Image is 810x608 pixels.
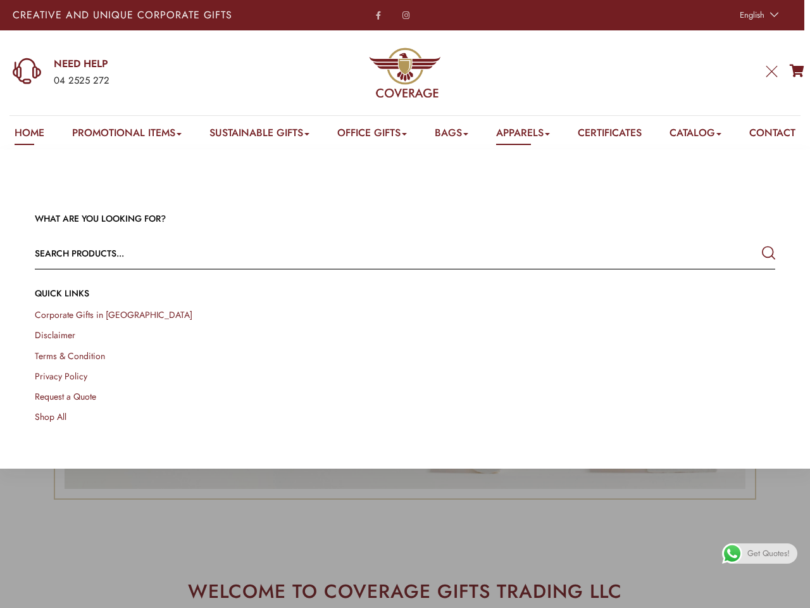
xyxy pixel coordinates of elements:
a: Sustainable Gifts [209,125,309,145]
a: Contact [749,125,795,145]
h4: QUICK LINKs [35,288,775,300]
a: Catalog [670,125,721,145]
a: Promotional Items [72,125,182,145]
input: Search products... [35,238,627,269]
span: English [740,9,764,21]
a: Terms & Condition [35,350,105,362]
div: 04 2525 272 [54,73,260,89]
a: Office Gifts [337,125,407,145]
a: NEED HELP [54,57,260,71]
span: Get Quotes! [747,543,790,564]
a: Certificates [578,125,642,145]
a: Bags [435,125,468,145]
a: Home [15,125,44,145]
a: Disclaimer [35,329,75,341]
a: Request a Quote [35,390,96,403]
a: Corporate Gifts in [GEOGRAPHIC_DATA] [35,308,192,321]
p: Creative and Unique Corporate Gifts [13,10,318,20]
a: Shop All [35,410,66,423]
a: Apparels [496,125,550,145]
h3: WHAT ARE YOU LOOKING FOR? [35,213,775,225]
a: English [733,6,782,24]
a: Privacy Policy [35,370,87,383]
